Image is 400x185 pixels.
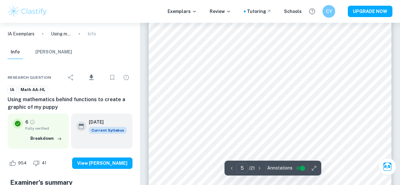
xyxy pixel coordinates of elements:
div: Share [65,71,77,84]
p: Exemplars [168,8,197,15]
p: Info [88,30,96,37]
img: Clastify logo [8,5,48,18]
div: Dislike [31,158,50,168]
a: Math AA-HL [18,86,48,94]
a: Grade fully verified [29,119,35,125]
button: Help and Feedback [307,6,317,17]
span: Research question [8,75,51,80]
p: / 21 [249,165,255,172]
h6: Using mathematics behind functions to create a graphic of my puppy [8,96,132,111]
a: IA Exemplars [8,30,34,37]
div: Download [78,69,105,86]
a: Tutoring [247,8,271,15]
button: [PERSON_NAME] [35,45,72,59]
span: 954 [15,160,30,166]
button: UPGRADE NOW [348,6,392,17]
button: CY [323,5,335,18]
button: View [PERSON_NAME] [72,157,132,169]
div: Like [8,158,30,168]
div: This exemplar is based on the current syllabus. Feel free to refer to it for inspiration/ideas wh... [89,127,127,134]
span: IA [8,87,16,93]
div: Report issue [120,71,132,84]
button: Ask Clai [378,158,396,176]
span: Annotations [267,165,292,171]
h6: [DATE] [89,119,122,126]
p: 6 [25,119,28,126]
p: Using mathematics behind functions to create a graphic of my puppy [51,30,71,37]
p: Review [210,8,231,15]
span: Math AA-HL [18,87,48,93]
a: IA [8,86,17,94]
span: 41 [38,160,50,166]
a: Schools [284,8,302,15]
button: Breakdown [29,134,64,143]
span: Current Syllabus [89,127,127,134]
div: Bookmark [106,71,119,84]
span: Fully verified [25,126,64,131]
h6: CY [325,8,333,15]
button: Info [8,45,23,59]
